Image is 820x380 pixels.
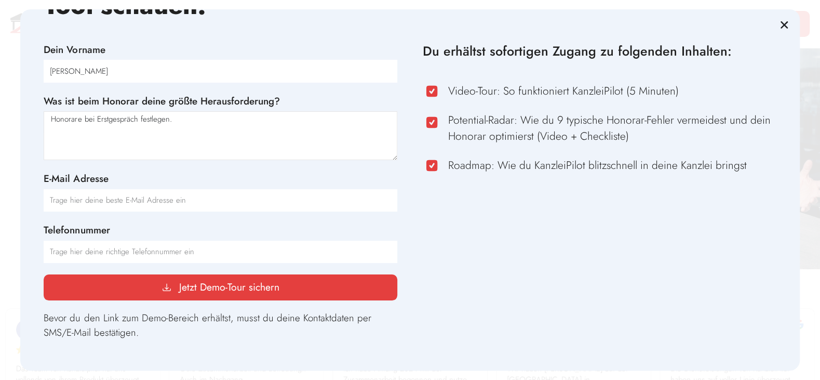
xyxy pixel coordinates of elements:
[44,241,397,264] input: Nur Nummern oder Telefon-Zeichen (#, -, *, etc) werden akzeptiert.
[179,282,279,293] span: Jetzt Demo-Tour sichern
[44,60,397,83] input: Trage hier deinen Vornamen ein
[446,83,679,100] span: Video-Tour: So funktioniert KanzleiPilot (5 Minuten)
[44,189,397,212] input: Trage hier deine beste E-Mail Adresse ein
[44,311,397,340] p: Bevor du den Link zum Demo-Bereich erhältst, musst du deine Kontaktdaten per SMS/E-Mail bestätigen.
[423,43,776,60] h3: Du erhältst sofortigen Zugang zu folgenden Inhalten:
[779,20,789,30] a: Close
[446,158,747,174] span: Roadmap: Wie du KanzleiPilot blitzschnell in deine Kanzlei bringst
[44,94,279,111] label: Was ist beim Honorar deine größte Herausforderung?
[44,43,105,60] label: Dein Vorname
[44,223,110,240] label: Telefonnummer
[446,112,776,145] span: Potential-Radar: Wie du 9 typische Honorar-Fehler vermeidest und dein Honorar optimierst (Video +...
[44,172,108,189] label: E-Mail Adresse
[44,43,397,311] form: Honorar-Check
[44,274,397,300] button: Jetzt Demo-Tour sichern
